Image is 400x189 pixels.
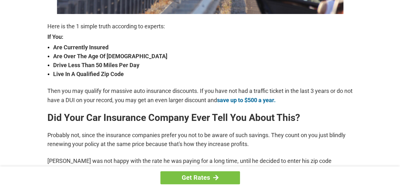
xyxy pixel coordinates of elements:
p: [PERSON_NAME] was not happy with the rate he was paying for a long time, until he decided to ente... [47,157,353,174]
a: Get Rates [160,171,240,184]
p: Here is the 1 simple truth according to experts: [47,22,353,31]
strong: If You: [47,34,353,40]
p: Probably not, since the insurance companies prefer you not to be aware of such savings. They coun... [47,131,353,149]
strong: Are Over The Age Of [DEMOGRAPHIC_DATA] [53,52,353,61]
a: save up to $500 a year. [217,97,276,103]
h2: Did Your Car Insurance Company Ever Tell You About This? [47,113,353,123]
strong: Are Currently Insured [53,43,353,52]
strong: Drive Less Than 50 Miles Per Day [53,61,353,70]
p: Then you may qualify for massive auto insurance discounts. If you have not had a traffic ticket i... [47,87,353,104]
strong: Live In A Qualified Zip Code [53,70,353,79]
